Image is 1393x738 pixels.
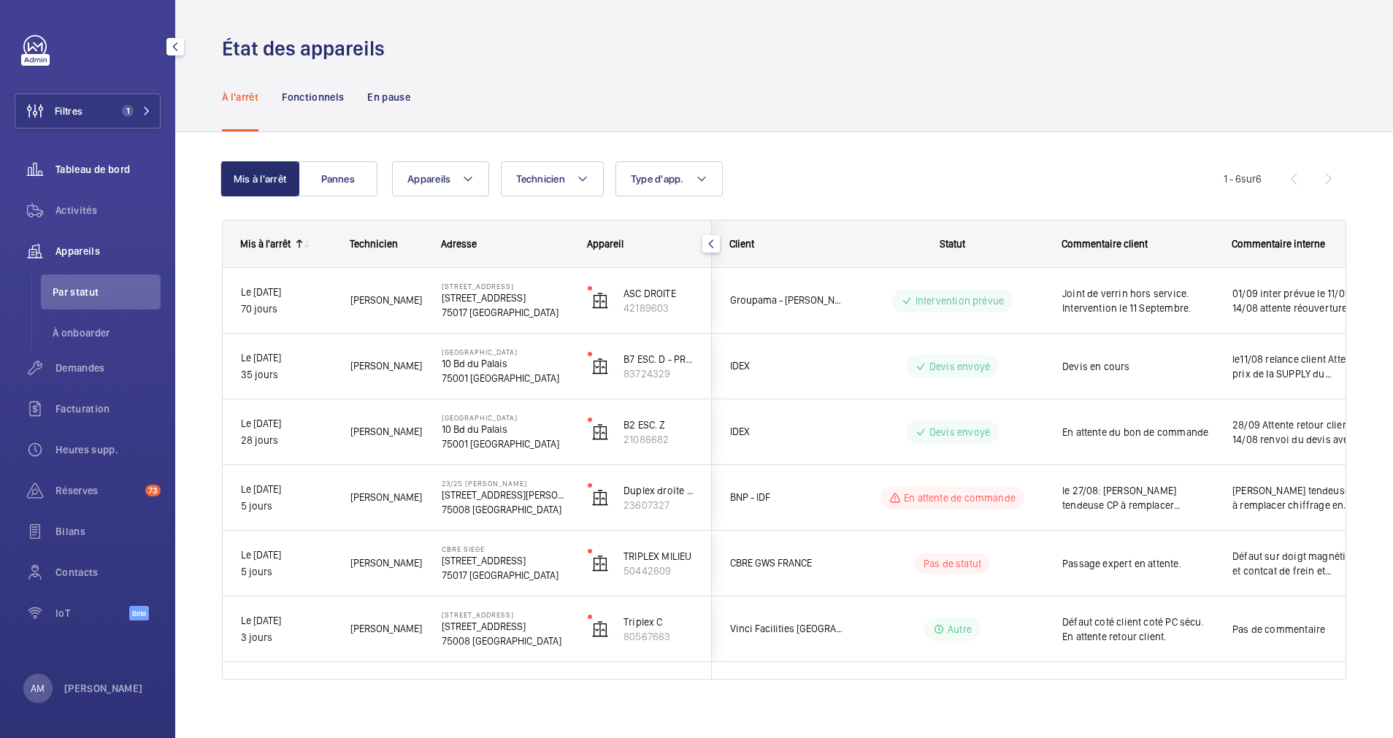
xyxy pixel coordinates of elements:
[1062,425,1213,439] span: En attente du bon de commande
[1062,615,1213,644] span: Défaut coté client coté PC sécu. En attente retour client.
[442,422,569,437] p: 10 Bd du Palais
[1224,174,1262,184] span: 1 - 6 6
[350,423,423,440] span: [PERSON_NAME]
[940,238,965,250] span: Statut
[1232,352,1366,381] span: le11/08 relance client Attente prix de la SUPPLY du variateur de fréquence Kodan il y aura devis ...
[442,619,569,634] p: [STREET_ADDRESS]
[623,629,694,644] p: 80567663
[729,238,754,250] span: Client
[1062,238,1148,250] span: Commentaire client
[241,284,331,301] p: Le [DATE]
[241,350,331,366] p: Le [DATE]
[730,555,843,572] span: CBRE GWS FRANCE
[442,305,569,320] p: 75017 [GEOGRAPHIC_DATA]
[31,681,45,696] p: AM
[55,442,161,457] span: Heures supp.
[55,162,161,177] span: Tableau de bord
[442,479,569,488] p: 23/25 [PERSON_NAME]
[623,286,694,301] p: ASC DROITE
[241,547,331,564] p: Le [DATE]
[591,620,609,638] img: elevator.svg
[442,282,569,291] p: [STREET_ADDRESS]
[53,285,161,299] span: Par statut
[623,301,694,315] p: 42189603
[442,413,569,422] p: [GEOGRAPHIC_DATA]
[1062,359,1213,374] span: Devis en cours
[442,488,569,502] p: [STREET_ADDRESS][PERSON_NAME]
[53,326,161,340] span: À onboarder
[240,238,291,250] div: Mis à l'arrêt
[1232,238,1325,250] span: Commentaire interne
[442,502,569,517] p: 75008 [GEOGRAPHIC_DATA]
[55,565,161,580] span: Contacts
[122,105,134,117] span: 1
[516,173,565,185] span: Technicien
[623,418,694,432] p: B2 ESC. Z
[623,352,694,366] p: B7 ESC. D - PRINCIPAL
[55,606,129,620] span: IoT
[350,292,423,309] span: [PERSON_NAME]
[350,555,423,572] span: [PERSON_NAME]
[241,432,331,449] p: 28 jours
[1062,556,1213,571] span: Passage expert en attente.
[591,292,609,310] img: elevator.svg
[442,437,569,451] p: 75001 [GEOGRAPHIC_DATA]
[55,203,161,218] span: Activités
[220,161,299,196] button: Mis à l'arrêt
[55,361,161,375] span: Demandes
[623,366,694,381] p: 83724329
[1232,286,1366,315] span: 01/09 inter prévue le 11/09 Le 14/08 attente réouverture hydraulicien 4/07 faire intervenir l hyd...
[730,423,843,440] span: IDEX
[350,358,423,374] span: [PERSON_NAME]
[441,238,477,250] span: Adresse
[64,681,143,696] p: [PERSON_NAME]
[241,415,331,432] p: Le [DATE]
[615,161,723,196] button: Type d'app.
[55,483,139,498] span: Réserves
[241,366,331,383] p: 35 jours
[222,90,258,104] p: À l'arrêt
[591,489,609,507] img: elevator.svg
[282,90,344,104] p: Fonctionnels
[916,293,1004,308] p: Intervention prévue
[1232,622,1366,637] span: Pas de commentaire
[442,347,569,356] p: [GEOGRAPHIC_DATA]
[442,568,569,583] p: 75017 [GEOGRAPHIC_DATA]
[631,173,684,185] span: Type d'app.
[924,556,981,571] p: Pas de statut
[623,549,694,564] p: TRIPLEX MILIEU
[55,524,161,539] span: Bilans
[241,564,331,580] p: 5 jours
[591,555,609,572] img: elevator.svg
[299,161,377,196] button: Pannes
[730,489,843,506] span: BNP - IDF
[623,432,694,447] p: 21086682
[442,291,569,305] p: [STREET_ADDRESS]
[350,238,398,250] span: Technicien
[55,401,161,416] span: Facturation
[1232,418,1366,447] span: 28/09 Attente retour client Le 14/08 renvoi du devis avec photos et explications le11/08 relance ...
[1241,173,1256,185] span: sur
[442,356,569,371] p: 10 Bd du Palais
[442,610,569,619] p: [STREET_ADDRESS]
[222,35,394,62] h1: État des appareils
[623,498,694,512] p: 23607327
[241,629,331,646] p: 3 jours
[442,371,569,385] p: 75001 [GEOGRAPHIC_DATA]
[350,489,423,506] span: [PERSON_NAME]
[15,93,161,128] button: Filtres1
[241,498,331,515] p: 5 jours
[929,425,990,439] p: Devis envoyé
[623,615,694,629] p: Triplex C
[929,359,990,374] p: Devis envoyé
[1232,483,1366,512] span: [PERSON_NAME] tendeuse CP à remplacer chiffrage en cours
[442,634,569,648] p: 75008 [GEOGRAPHIC_DATA]
[1232,549,1366,578] span: Défaut sur doigt magnétique et contcat de frein et courroie opérateur HS en commande.
[730,358,843,374] span: IDEX
[350,620,423,637] span: [PERSON_NAME]
[1062,286,1213,315] span: Joint de verrin hors service. Intervention le 11 Septembre.
[392,161,489,196] button: Appareils
[730,292,843,309] span: Groupama - [PERSON_NAME]
[623,564,694,578] p: 50442609
[587,238,694,250] div: Appareil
